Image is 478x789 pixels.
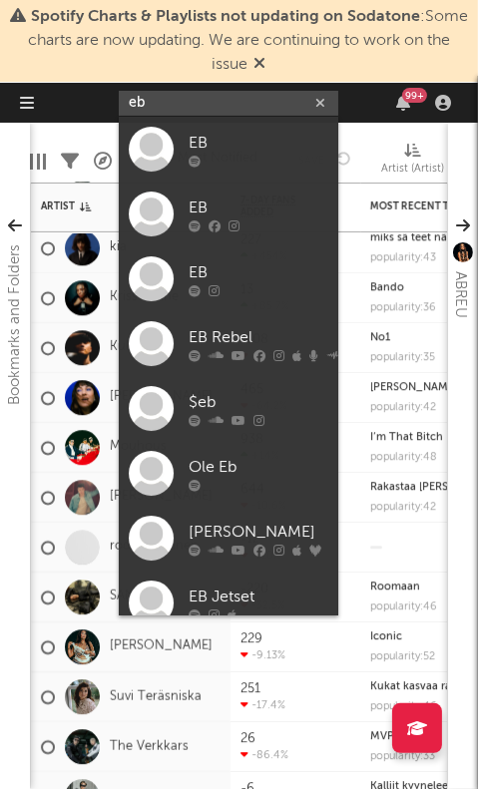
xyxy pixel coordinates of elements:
[119,571,338,635] a: EB Jetset
[370,651,435,662] div: popularity: 52
[370,582,420,592] a: Roomaan
[240,679,260,699] div: 251
[370,502,436,513] div: popularity: 42
[402,88,427,103] div: 99 +
[110,688,202,705] a: Suvi Teräsniska
[110,539,199,556] a: rodeovirallinen
[370,332,390,343] a: No1
[381,133,444,191] div: Artist (Artist)
[370,701,437,712] div: popularity: 46
[370,631,402,642] a: Iconic
[94,133,112,191] div: A&R Pipeline
[370,232,457,243] a: miks sä teet näin
[336,149,351,167] button: Undo the changes to the current view.
[119,246,338,311] a: EB
[240,748,288,765] div: -86.4 %
[119,182,338,246] a: EB
[448,271,472,318] div: ABREU
[110,289,179,306] a: Krissemane
[189,391,328,415] div: $eb
[240,729,255,749] div: 26
[119,441,338,506] a: Ole Eb
[189,132,328,156] div: EB
[119,311,338,376] a: EB Rebel
[119,117,338,182] a: EB
[189,261,328,285] div: EB
[240,629,262,649] div: 229
[3,244,27,405] div: Bookmarks and Folders
[189,326,346,350] div: EB Rebel
[240,698,285,715] div: -17.4 %
[110,339,158,356] a: Kullervo
[370,252,436,263] div: popularity: 43
[110,389,213,406] a: [PERSON_NAME]
[370,432,443,443] a: I’m That Bitch
[370,302,436,313] div: popularity: 36
[31,9,420,25] span: Spotify Charts & Playlists not updating on Sodatone
[110,738,189,755] a: The Verkkars
[110,489,213,506] a: [PERSON_NAME]
[119,91,338,116] input: Search for artists
[370,751,435,762] div: popularity: 33
[254,57,266,73] span: Dismiss
[110,638,213,655] a: [PERSON_NAME]
[381,158,444,182] div: Artist (Artist)
[110,439,167,456] a: Mouhous
[370,352,435,363] div: popularity: 35
[119,506,338,571] a: [PERSON_NAME]
[30,133,46,191] div: Edit Columns
[370,452,437,463] div: popularity: 48
[189,586,328,609] div: EB Jetset
[240,648,285,665] div: -9.13 %
[370,282,404,293] a: Bando
[110,239,127,256] a: kia
[370,402,436,413] div: popularity: 42
[28,9,468,73] span: : Some charts are now updating. We are continuing to work on the issue
[370,601,437,612] div: popularity: 46
[41,200,191,212] div: Artist
[189,521,329,545] div: [PERSON_NAME]
[189,456,328,480] div: Ole Eb
[189,197,328,220] div: EB
[370,731,394,742] a: MVP
[119,376,338,441] a: $eb
[396,95,410,111] button: 99+
[110,589,149,605] a: SANNI
[61,133,79,191] div: Filters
